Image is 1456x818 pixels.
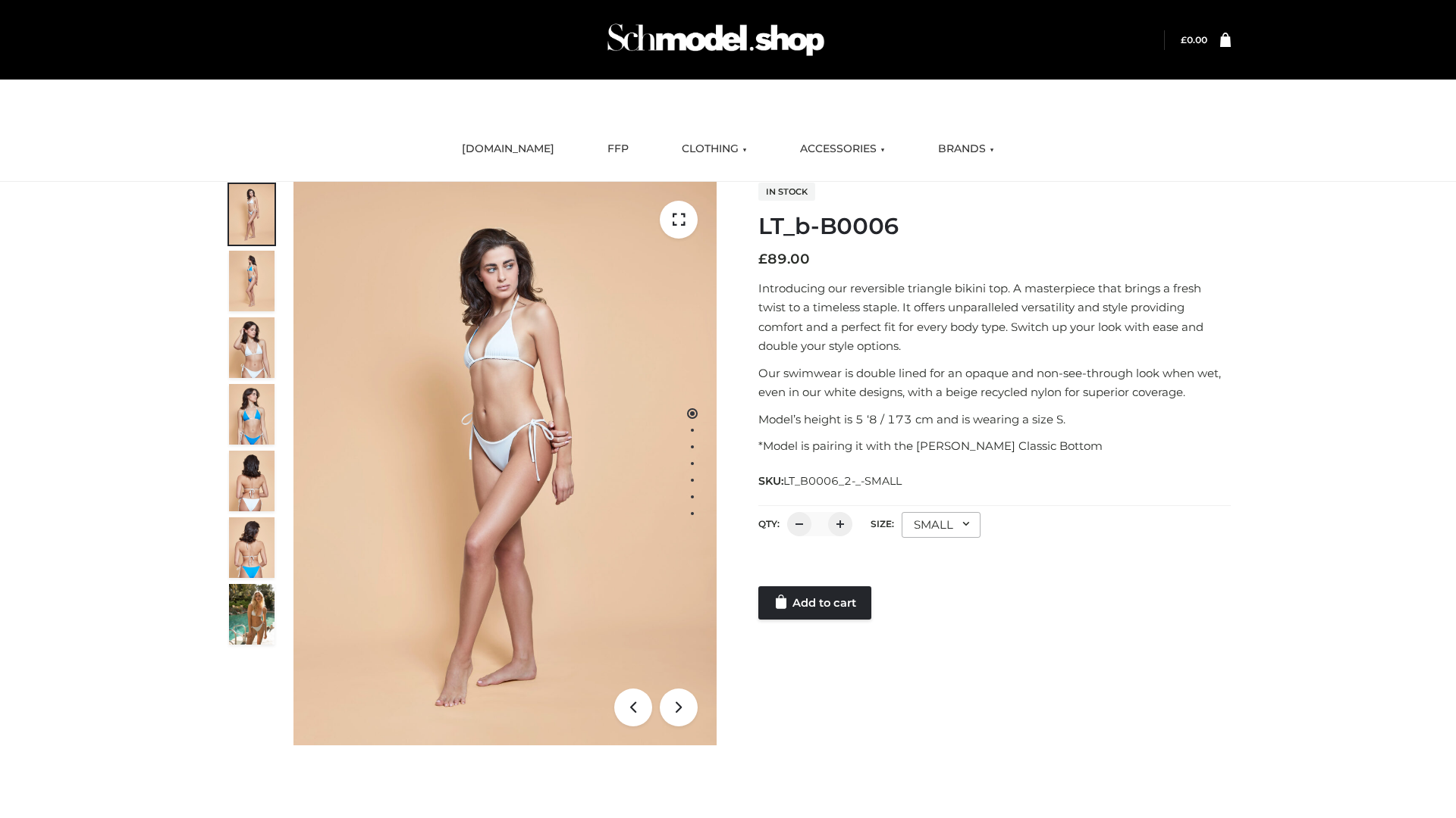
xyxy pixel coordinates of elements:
[229,517,275,578] img: ArielClassicBikiniTop_CloudNine_AzureSky_OW114ECO_8-scaled.jpg
[229,384,275,445] img: ArielClassicBikiniTop_CloudNine_AzureSky_OW114ECO_4-scaled.jpg
[758,472,903,490] span: SKU:
[293,182,717,745] img: ArielClassicBikiniTop_CloudNine_AzureSky_OW114ECO_1
[927,133,1006,166] a: BRANDS
[758,213,1231,240] h1: LT_b-B0006
[229,451,275,511] img: ArielClassicBikiniTop_CloudNine_AzureSky_OW114ECO_7-scaled.jpg
[789,133,896,166] a: ACCESSORIES
[758,251,810,267] bdi: 89.00
[229,251,275,311] img: ArielClassicBikiniTop_CloudNine_AzureSky_OW114ECO_2-scaled.jpg
[602,10,830,70] img: Schmodel Admin 964
[871,518,894,529] label: Size:
[450,133,566,166] a: [DOMAIN_NAME]
[758,410,1231,429] p: Model’s height is 5 ‘8 / 173 cm and is wearing a size S.
[758,364,1231,402] p: Our swimwear is double lined for an opaque and non-see-through look when wet, even in our white d...
[229,584,275,645] img: Arieltop_CloudNine_AzureSky2.jpg
[596,133,640,166] a: FFP
[783,474,902,488] span: LT_B0006_2-_-SMALL
[758,183,815,201] span: In stock
[758,279,1231,356] p: Introducing our reversible triangle bikini top. A masterpiece that brings a fresh twist to a time...
[902,512,981,538] div: SMALL
[758,436,1231,456] p: *Model is pairing it with the [PERSON_NAME] Classic Bottom
[758,586,871,620] a: Add to cart
[1181,34,1207,45] a: £0.00
[1181,34,1207,45] bdi: 0.00
[229,184,275,245] img: ArielClassicBikiniTop_CloudNine_AzureSky_OW114ECO_1-scaled.jpg
[229,317,275,378] img: ArielClassicBikiniTop_CloudNine_AzureSky_OW114ECO_3-scaled.jpg
[670,133,758,166] a: CLOTHING
[758,251,767,267] span: £
[758,518,780,529] label: QTY:
[1181,34,1187,45] span: £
